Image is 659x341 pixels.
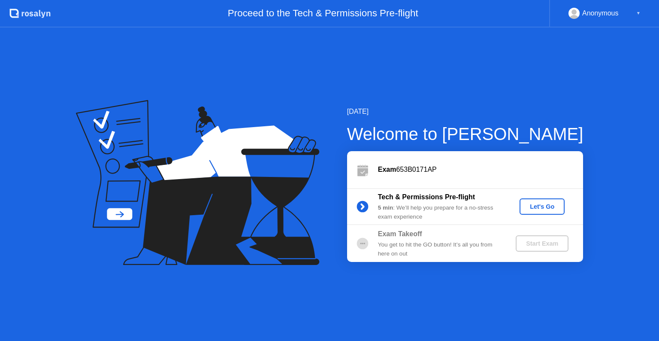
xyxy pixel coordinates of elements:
div: 653B0171AP [378,164,583,175]
button: Let's Go [520,198,565,215]
div: Anonymous [582,8,619,19]
div: : We’ll help you prepare for a no-stress exam experience [378,204,502,221]
b: Exam [378,166,396,173]
div: Let's Go [523,203,561,210]
b: 5 min [378,204,393,211]
div: Welcome to [PERSON_NAME] [347,121,583,147]
div: You get to hit the GO button! It’s all you from here on out [378,241,502,258]
div: Start Exam [519,240,565,247]
div: ▼ [636,8,641,19]
b: Tech & Permissions Pre-flight [378,193,475,201]
b: Exam Takeoff [378,230,422,237]
button: Start Exam [516,235,568,252]
div: [DATE] [347,107,583,117]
